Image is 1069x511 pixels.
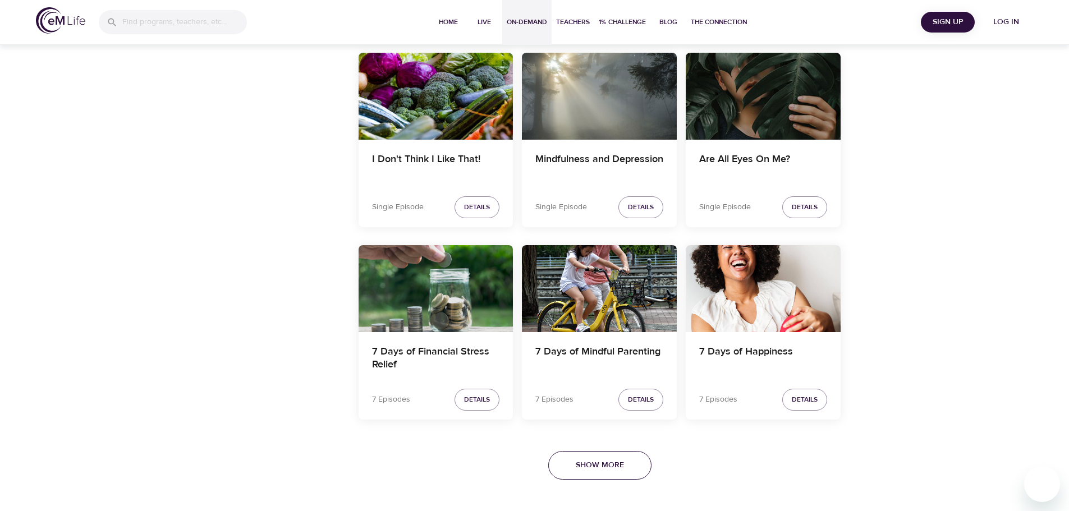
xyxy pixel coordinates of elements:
[535,346,663,372] h4: 7 Days of Mindful Parenting
[359,53,513,140] button: I Don't Think I Like That!
[372,153,500,180] h4: I Don't Think I Like That!
[686,53,841,140] button: Are All Eyes On Me?
[455,389,499,411] button: Details
[628,201,654,213] span: Details
[628,394,654,406] span: Details
[618,389,663,411] button: Details
[507,16,547,28] span: On-Demand
[535,153,663,180] h4: Mindfulness and Depression
[699,153,827,180] h4: Are All Eyes On Me?
[122,10,247,34] input: Find programs, teachers, etc...
[599,16,646,28] span: 1% Challenge
[618,196,663,218] button: Details
[535,394,574,406] p: 7 Episodes
[522,53,677,140] button: Mindfulness and Depression
[455,196,499,218] button: Details
[535,201,587,213] p: Single Episode
[792,201,818,213] span: Details
[782,196,827,218] button: Details
[691,16,747,28] span: The Connection
[556,16,590,28] span: Teachers
[782,389,827,411] button: Details
[699,394,737,406] p: 7 Episodes
[699,346,827,372] h4: 7 Days of Happiness
[372,201,424,213] p: Single Episode
[372,346,500,372] h4: 7 Days of Financial Stress Relief
[925,15,970,29] span: Sign Up
[36,7,85,34] img: logo
[792,394,818,406] span: Details
[699,201,751,213] p: Single Episode
[464,394,490,406] span: Details
[372,394,410,406] p: 7 Episodes
[435,16,462,28] span: Home
[464,201,490,213] span: Details
[984,15,1029,29] span: Log in
[686,245,841,332] button: 7 Days of Happiness
[471,16,498,28] span: Live
[1024,466,1060,502] iframe: Button to launch messaging window
[979,12,1033,33] button: Log in
[576,458,624,472] span: Show More
[548,451,652,480] button: Show More
[359,245,513,332] button: 7 Days of Financial Stress Relief
[655,16,682,28] span: Blog
[522,245,677,332] button: 7 Days of Mindful Parenting
[921,12,975,33] button: Sign Up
